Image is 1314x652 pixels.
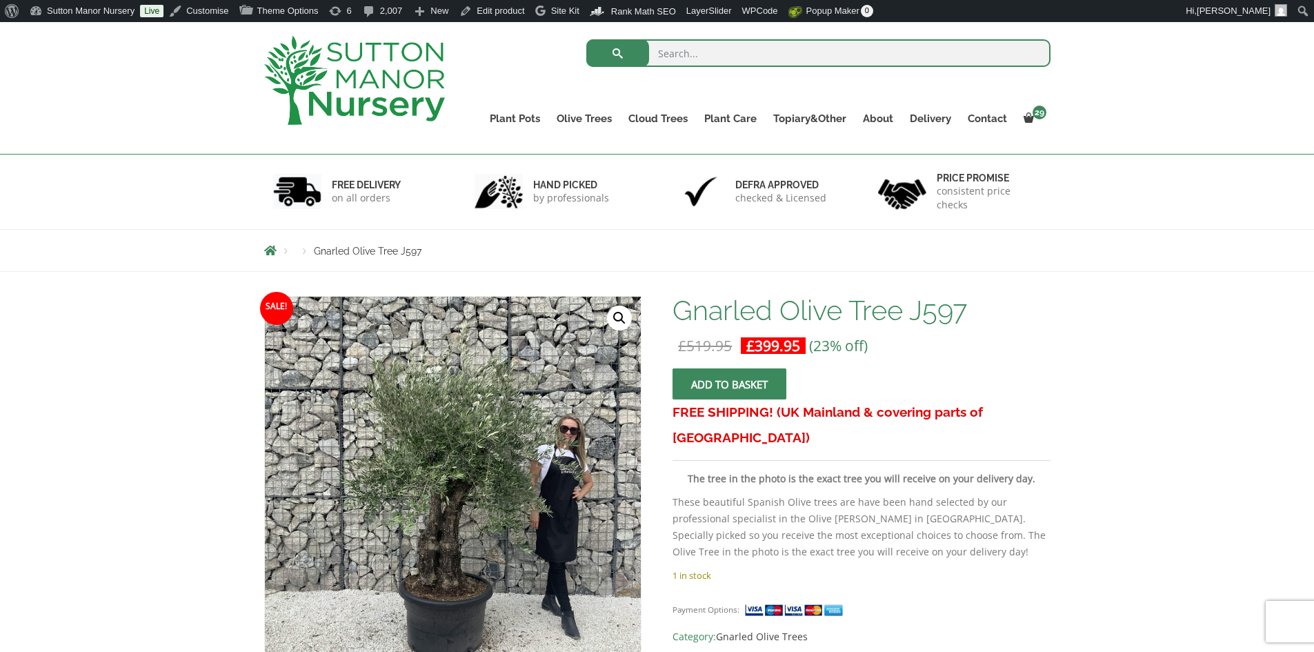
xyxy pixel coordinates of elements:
bdi: 399.95 [746,336,800,355]
a: Cloud Trees [620,109,696,128]
h6: Defra approved [735,179,826,191]
span: 0 [861,5,873,17]
img: 4.jpg [878,170,926,213]
h6: hand picked [533,179,609,191]
p: checked & Licensed [735,191,826,205]
span: Site Kit [551,6,579,16]
span: £ [746,336,755,355]
span: [PERSON_NAME] [1197,6,1271,16]
img: logo [264,36,445,125]
small: Payment Options: [673,604,739,615]
p: by professionals [533,191,609,205]
p: consistent price checks [937,184,1042,212]
span: £ [678,336,686,355]
span: Rank Math SEO [611,6,676,17]
input: Search... [586,39,1051,67]
a: Delivery [902,109,959,128]
h6: FREE DELIVERY [332,179,401,191]
img: 2.jpg [475,174,523,209]
a: Topiary&Other [765,109,855,128]
h3: FREE SHIPPING! (UK Mainland & covering parts of [GEOGRAPHIC_DATA]) [673,399,1050,451]
a: Contact [959,109,1015,128]
span: 29 [1033,106,1046,119]
p: on all orders [332,191,401,205]
button: Add to basket [673,368,786,399]
bdi: 519.95 [678,336,732,355]
a: Gnarled Olive Trees [716,630,808,643]
a: 29 [1015,109,1051,128]
nav: Breadcrumbs [264,245,1051,256]
strong: The tree in the photo is the exact tree you will receive on your delivery day. [688,472,1035,485]
img: 1.jpg [273,174,321,209]
a: Plant Care [696,109,765,128]
h6: Price promise [937,172,1042,184]
a: Plant Pots [481,109,548,128]
a: Live [140,5,163,17]
a: Olive Trees [548,109,620,128]
span: Gnarled Olive Tree J597 [314,246,421,257]
img: payment supported [744,603,848,618]
p: 1 in stock [673,567,1050,584]
p: These beautiful Spanish Olive trees are have been hand selected by our professional specialist in... [673,494,1050,560]
a: View full-screen image gallery [607,306,632,330]
span: (23% off) [809,336,868,355]
a: About [855,109,902,128]
span: Sale! [260,292,293,325]
img: 3.jpg [677,174,725,209]
h1: Gnarled Olive Tree J597 [673,296,1050,325]
span: Category: [673,629,1050,645]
